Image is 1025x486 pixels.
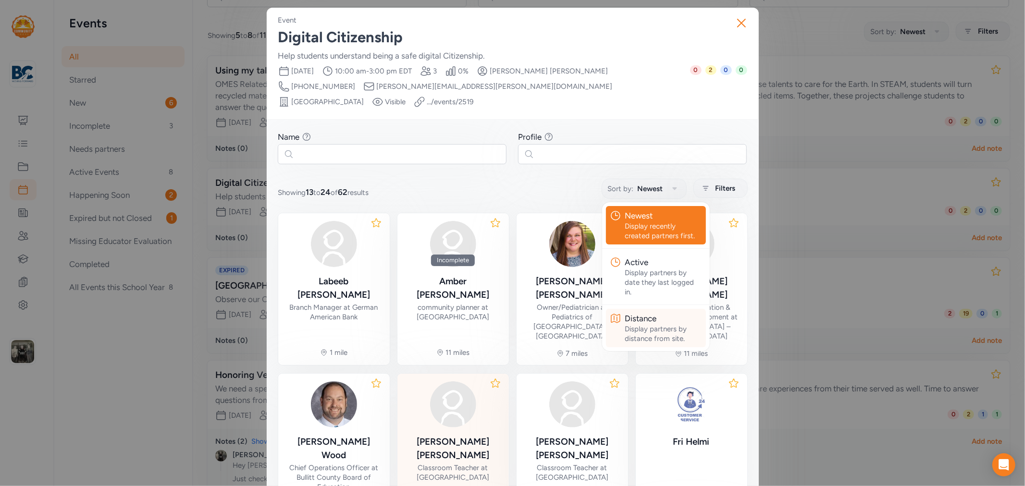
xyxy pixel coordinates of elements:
div: 11 miles [684,349,708,358]
span: 0 [720,65,732,75]
span: [GEOGRAPHIC_DATA] [292,97,364,107]
div: [PERSON_NAME] [PERSON_NAME] [524,435,620,462]
div: Display recently created partners first. [625,221,702,241]
button: Sort by:Newest [602,179,687,199]
div: Open Intercom Messenger [992,453,1015,476]
span: [DATE] [292,66,314,76]
span: [PERSON_NAME] [PERSON_NAME] [490,66,608,76]
div: Branch Manager at German American Bank [286,303,382,322]
div: Owner/Pediatrician at Pediatrics of [GEOGRAPHIC_DATA] - [GEOGRAPHIC_DATA] [524,303,620,341]
span: Showing to of results [278,186,369,198]
span: Filters [716,182,736,194]
span: 3 [433,66,437,76]
img: avatar38fbb18c.svg [430,381,476,427]
div: Classroom Teacher at [GEOGRAPHIC_DATA] [405,463,501,482]
div: Incomplete [431,255,475,266]
div: community planner at [GEOGRAPHIC_DATA] [405,303,501,322]
div: 7 miles [566,349,588,358]
span: 2 [705,65,716,75]
span: 0 % [458,66,469,76]
div: 11 miles [446,348,470,357]
div: Sort by:Newest [602,202,710,351]
div: [PERSON_NAME] Wood [286,435,382,462]
div: [PERSON_NAME] [PERSON_NAME] [524,275,620,302]
img: avatar38fbb18c.svg [430,221,476,267]
img: uTqCXufmSQ6zr20Ynwih [668,381,715,427]
img: 6bHKBkV8SRuMdwFIhfNi [311,381,357,427]
div: Fri Helmi [673,435,710,449]
div: Newest [625,210,702,221]
img: 1SGu6XZYQ2ny2l5W5whc [549,221,595,267]
span: Visible [385,97,406,107]
div: Labeeb [PERSON_NAME] [286,275,382,302]
div: 1 mile [330,348,347,357]
span: 13 [306,187,314,197]
div: Digital Citizenship [278,29,747,46]
img: avatar38fbb18c.svg [311,221,357,267]
div: Display partners by distance from site. [625,324,702,343]
div: Distance [625,313,702,324]
span: 62 [338,187,348,197]
span: [PHONE_NUMBER] [292,82,356,91]
span: 0 [690,65,702,75]
span: 24 [321,187,331,197]
span: 10:00 am - 3:00 pm EDT [335,66,412,76]
div: Help students understand being a safe digital Citizenship. [278,50,747,61]
div: Event [278,15,297,25]
div: Profile [519,131,542,143]
span: [PERSON_NAME][EMAIL_ADDRESS][PERSON_NAME][DOMAIN_NAME] [377,82,613,91]
span: Newest [638,183,663,194]
div: Active [625,256,702,268]
div: Name [278,131,300,143]
div: [PERSON_NAME] [PERSON_NAME] [405,435,501,462]
div: Amber [PERSON_NAME] [405,275,501,302]
div: Classroom Teacher at [GEOGRAPHIC_DATA] [524,463,620,482]
div: Display partners by date they last logged in. [625,268,702,297]
span: 0 [736,65,747,75]
img: avatar38fbb18c.svg [549,381,595,427]
a: .../events/2519 [427,97,474,107]
span: Sort by: [608,183,634,194]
